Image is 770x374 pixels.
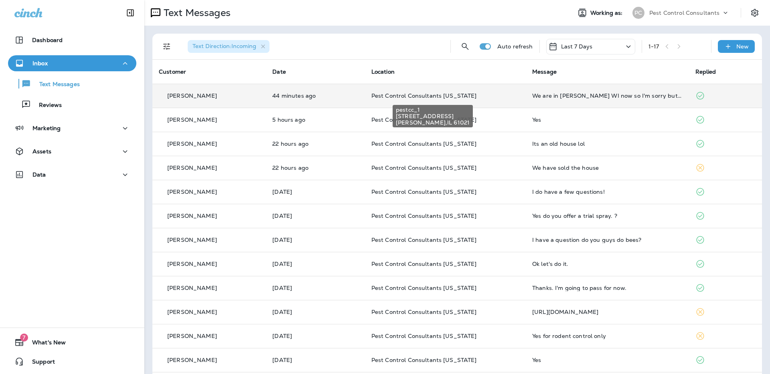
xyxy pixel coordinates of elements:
[32,37,63,43] p: Dashboard
[371,308,477,316] span: Pest Control Consultants [US_STATE]
[497,43,533,50] p: Auto refresh
[167,189,217,195] p: [PERSON_NAME]
[272,261,358,267] p: Sep 17, 2025 03:26 PM
[20,334,28,342] span: 7
[167,237,217,243] p: [PERSON_NAME]
[532,68,557,75] span: Message
[192,42,256,50] span: Text Direction : Incoming
[532,189,682,195] div: I do have a few questions!
[736,43,749,50] p: New
[532,333,682,339] div: Yes for rodent control only
[532,309,682,315] div: https://redf.in/AGFvSK
[8,143,136,159] button: Assets
[272,92,358,99] p: Sep 19, 2025 12:20 PM
[371,188,477,195] span: Pest Control Consultants [US_STATE]
[532,213,682,219] div: Yes do you offer a trial spray. ?
[532,261,682,267] div: Ok let's do it.
[32,60,48,66] p: Inbox
[371,260,477,267] span: Pest Control Consultants [US_STATE]
[649,10,719,16] p: Pest Control Consultants
[8,334,136,350] button: 7What's New
[167,117,217,123] p: [PERSON_NAME]
[8,55,136,71] button: Inbox
[396,113,470,119] span: [STREET_ADDRESS]
[272,68,286,75] span: Date
[160,7,231,19] p: Text Messages
[371,284,477,292] span: Pest Control Consultants [US_STATE]
[24,358,55,368] span: Support
[272,141,358,147] p: Sep 18, 2025 02:43 PM
[167,141,217,147] p: [PERSON_NAME]
[532,237,682,243] div: I have a question do you guys do bees?
[167,92,217,99] p: [PERSON_NAME]
[695,68,716,75] span: Replied
[272,189,358,195] p: Sep 17, 2025 08:38 PM
[272,309,358,315] p: Sep 16, 2025 03:17 PM
[272,357,358,363] p: Sep 16, 2025 11:19 AM
[371,116,477,123] span: Pest Control Consultants [US_STATE]
[31,81,80,88] p: Text Messages
[32,171,46,178] p: Data
[272,213,358,219] p: Sep 17, 2025 04:56 PM
[532,357,682,363] div: Yes
[8,167,136,183] button: Data
[371,236,477,243] span: Pest Control Consultants [US_STATE]
[167,333,217,339] p: [PERSON_NAME]
[167,261,217,267] p: [PERSON_NAME]
[590,10,624,16] span: Working as:
[371,164,477,171] span: Pest Control Consultants [US_STATE]
[371,68,395,75] span: Location
[8,120,136,136] button: Marketing
[371,332,477,340] span: Pest Control Consultants [US_STATE]
[188,40,269,53] div: Text Direction:Incoming
[272,333,358,339] p: Sep 16, 2025 12:17 PM
[371,212,477,219] span: Pest Control Consultants [US_STATE]
[32,148,51,155] p: Assets
[532,165,682,171] div: We have sold the house
[532,117,682,123] div: Yes
[167,165,217,171] p: [PERSON_NAME]
[167,285,217,291] p: [PERSON_NAME]
[272,237,358,243] p: Sep 17, 2025 03:50 PM
[457,38,473,54] button: Search Messages
[561,43,593,50] p: Last 7 Days
[748,6,762,20] button: Settings
[167,357,217,363] p: [PERSON_NAME]
[167,213,217,219] p: [PERSON_NAME]
[272,285,358,291] p: Sep 17, 2025 08:29 AM
[272,117,358,123] p: Sep 19, 2025 07:37 AM
[532,285,682,291] div: Thanks. I'm going to pass for now.
[8,96,136,113] button: Reviews
[648,43,659,50] div: 1 - 17
[371,140,477,147] span: Pest Control Consultants [US_STATE]
[32,125,61,131] p: Marketing
[532,92,682,99] div: We are in Edgerton WI now so I'm sorry but no thanks
[272,165,358,171] p: Sep 18, 2025 02:05 PM
[371,92,477,99] span: Pest Control Consultants [US_STATE]
[532,141,682,147] div: Its an old house lol
[396,107,470,113] span: pestcc_1
[632,7,644,19] div: PC
[31,102,62,109] p: Reviews
[8,354,136,370] button: Support
[167,309,217,315] p: [PERSON_NAME]
[396,119,470,126] span: [PERSON_NAME] , IL 61021
[24,339,66,349] span: What's New
[371,356,477,364] span: Pest Control Consultants [US_STATE]
[119,5,142,21] button: Collapse Sidebar
[8,75,136,92] button: Text Messages
[159,68,186,75] span: Customer
[159,38,175,54] button: Filters
[8,32,136,48] button: Dashboard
